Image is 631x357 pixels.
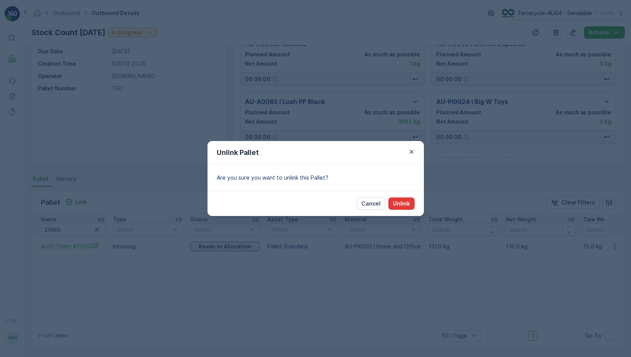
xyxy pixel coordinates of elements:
[361,200,381,207] p: Cancel
[388,197,415,210] button: Unlink
[217,174,415,182] p: Are you sure you want to unlink this Pallet?
[357,197,385,210] button: Cancel
[393,200,410,207] p: Unlink
[217,147,259,158] p: Unlink Pallet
